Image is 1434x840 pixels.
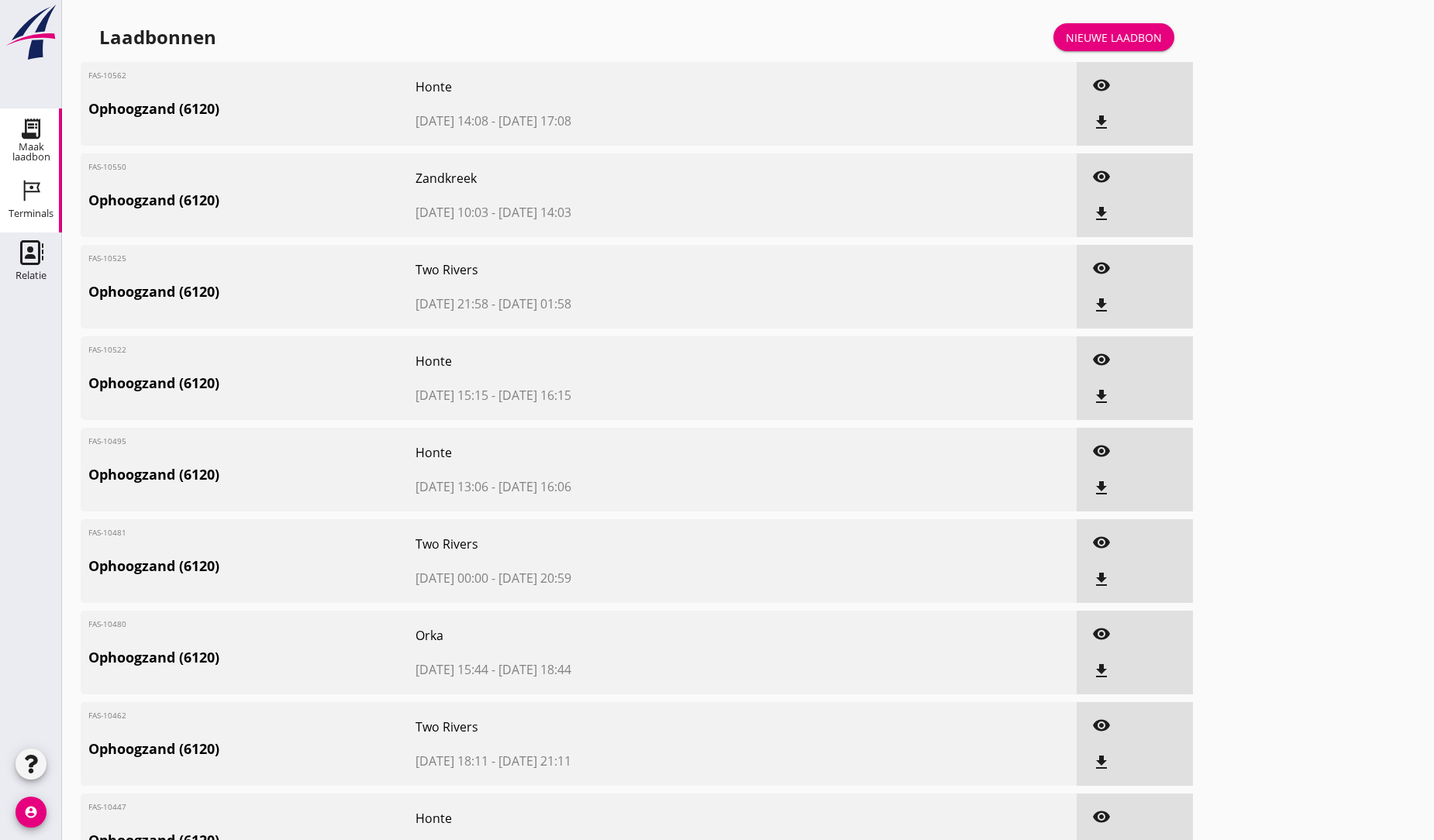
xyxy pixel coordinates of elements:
[415,809,824,828] span: Honte
[415,718,824,736] span: Two Rivers
[99,25,216,50] div: Laadbonnen
[88,710,133,721] span: FAS-10462
[88,527,133,539] span: FAS-10481
[88,801,133,813] span: FAS-10447
[16,797,47,828] i: account_circle
[415,535,824,553] span: Two Rivers
[415,352,824,370] span: Honte
[1092,296,1111,315] i: file_download
[88,464,415,485] span: Ophoogzand (6120)
[88,70,133,81] span: FAS-10562
[9,208,53,219] div: Terminals
[415,443,824,462] span: Honte
[1053,23,1174,51] a: Nieuwe laadbon
[1092,479,1111,497] i: file_download
[415,752,824,770] span: [DATE] 18:11 - [DATE] 21:11
[88,556,415,577] span: Ophoogzand (6120)
[1092,205,1111,223] i: file_download
[1092,259,1111,277] i: visibility
[415,294,824,313] span: [DATE] 21:58 - [DATE] 01:58
[1092,716,1111,735] i: visibility
[1092,570,1111,589] i: file_download
[1092,350,1111,369] i: visibility
[415,660,824,679] span: [DATE] 15:44 - [DATE] 18:44
[88,98,415,119] span: Ophoogzand (6120)
[3,4,59,61] img: logo-small.a267ee39.svg
[1092,533,1111,552] i: visibility
[415,569,824,587] span: [DATE] 00:00 - [DATE] 20:59
[88,344,133,356] span: FAS-10522
[415,386,824,405] span: [DATE] 15:15 - [DATE] 16:15
[1092,76,1111,95] i: visibility
[1092,113,1111,132] i: file_download
[415,112,824,130] span: [DATE] 14:08 - [DATE] 17:08
[415,477,824,496] span: [DATE] 13:06 - [DATE] 16:06
[415,203,824,222] span: [DATE] 10:03 - [DATE] 14:03
[415,77,824,96] span: Honte
[88,738,415,759] span: Ophoogzand (6120)
[1092,387,1111,406] i: file_download
[1092,442,1111,460] i: visibility
[1092,807,1111,826] i: visibility
[16,270,47,281] div: Relatie
[88,281,415,302] span: Ophoogzand (6120)
[88,435,133,447] span: FAS-10495
[88,190,415,211] span: Ophoogzand (6120)
[88,161,133,173] span: FAS-10550
[415,260,824,279] span: Two Rivers
[1092,662,1111,680] i: file_download
[1066,29,1162,46] div: Nieuwe laadbon
[88,253,133,264] span: FAS-10525
[1092,167,1111,186] i: visibility
[88,618,133,630] span: FAS-10480
[1092,625,1111,643] i: visibility
[88,373,415,394] span: Ophoogzand (6120)
[1092,753,1111,772] i: file_download
[415,169,824,188] span: Zandkreek
[415,626,824,645] span: Orka
[88,647,415,668] span: Ophoogzand (6120)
